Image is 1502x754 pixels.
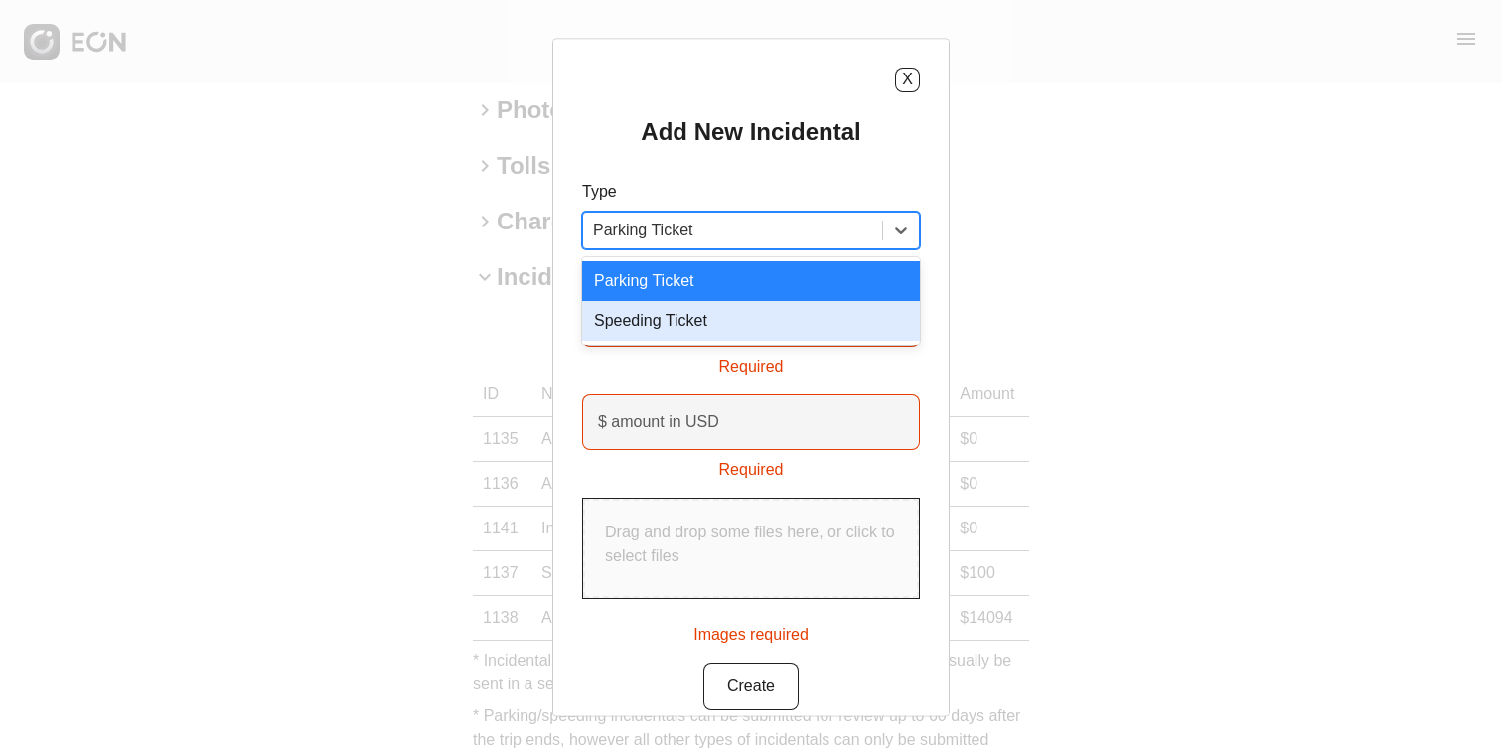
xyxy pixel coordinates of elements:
p: Type [582,180,920,204]
p: Drag and drop some files here, or click to select files [605,521,897,568]
div: Images required [693,615,809,647]
button: Create [703,663,799,710]
div: Speeding Ticket [582,301,920,341]
div: Required [582,450,920,482]
div: Required [582,347,920,378]
button: X [895,68,920,92]
label: $ amount in USD [598,410,719,434]
h2: Add New Incidental [641,116,860,148]
div: Parking Ticket [582,261,920,301]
